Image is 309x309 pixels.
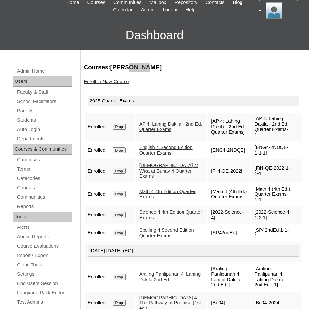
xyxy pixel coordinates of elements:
[16,88,72,96] a: Faculty & Staff
[16,280,72,288] a: End Users Session
[251,141,295,159] td: [ENG4-2NDQE-1-1-1]
[16,156,72,164] a: Campuses
[3,21,306,50] h3: Dashboard
[139,145,193,155] a: English 4 Second Edition Quarter Exams
[16,107,72,115] a: Parents
[160,6,181,14] a: Logout
[85,141,109,159] td: Enrolled
[163,6,178,14] span: Logout
[208,206,250,224] td: [2022-Science-4]
[113,212,126,218] input: Drop
[139,209,202,220] a: Science 4 4th Edition Quarter Exams
[16,116,72,124] a: Students
[13,76,72,87] div: Users
[16,125,72,134] a: Auto Login
[85,263,109,291] td: Enrolled
[16,289,72,297] a: Language Pack Editor
[13,144,72,154] div: Courses & Communities
[16,184,72,192] a: Courses
[113,230,126,236] input: Drop
[139,121,202,132] a: AP 4: Lahing Dakila - 2nd Ed. Quarter Exams
[85,159,109,182] td: Enrolled
[16,135,72,143] a: Departments
[110,6,136,14] a: Calendar
[208,113,250,141] td: [AP 4: Lahing Dakila - 2nd Ed. Quarter Exams]
[16,193,72,201] a: Communities
[16,223,72,231] a: Alerts
[208,159,250,182] td: [Fil4-QE-2022]
[251,206,295,224] td: [2022-Science-4-1-2-1]
[16,67,72,75] a: Admin Home
[85,113,109,141] td: Enrolled
[251,263,295,291] td: [Araling Panlipunan 4: Lahing Dakila 2nd Ed. -1]
[16,298,72,306] a: Test Admins
[208,183,250,206] td: [Math 4 (4th Ed.) Quarter Exams]
[113,168,126,174] input: Drop
[16,233,72,241] a: Abuse Reports
[139,163,198,179] a: [DEMOGRAPHIC_DATA] 4: Wika at Buhay 4 Quarter Exams
[113,6,132,14] span: Calendar
[16,242,72,250] a: Course Evaluations
[113,147,126,153] input: Drop
[141,6,155,14] span: Admin
[16,202,72,210] a: Reports
[85,224,109,242] td: Enrolled
[208,141,250,159] td: [ENG4-2NDQE]
[139,271,201,282] a: Araling Panlipunan 4: Lahing Dakila 2nd Ed.
[251,159,295,182] td: [Fil4-QE-2022-1-1-1]
[16,270,72,278] a: Settings
[16,251,72,260] a: Import / Export
[266,2,282,19] img: Ariane Ebuen
[182,6,199,14] a: Help
[139,189,196,200] a: Math 4 4th Edition Quarter Exams
[85,183,109,206] td: Enrolled
[251,183,295,206] td: [Math 4 (4th Ed.) Quarter Exams-1-1]
[13,212,72,222] div: Tools
[84,79,129,84] a: Enroll in New Course
[16,165,72,173] a: Terms
[113,191,126,197] input: Drop
[113,300,126,306] input: Drop
[138,6,158,14] a: Admin
[208,263,250,291] td: [Araling Panlipunan 4: Lahing Dakila 2nd Ed. ]
[113,274,126,280] input: Drop
[251,224,295,242] td: [SP42ndEd-1-1-1]
[139,227,194,238] a: Spelling 4 Second Edition Quarter Exams
[85,206,109,224] td: Enrolled
[185,6,195,14] span: Help
[16,174,72,183] a: Categories
[208,224,250,242] td: [SP42ndEd]
[251,113,295,141] td: [AP 4: Lahing Dakila - 2nd Ed. Quarter Exams-1]
[16,261,72,269] a: Clone Tools
[88,96,299,107] div: 2025 Quarter Exams
[84,63,302,72] h3: Courses:[PERSON_NAME]
[88,245,299,257] div: [DATE]-[DATE] (HG)
[16,98,72,106] a: School Facilitators
[113,124,126,130] input: Drop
